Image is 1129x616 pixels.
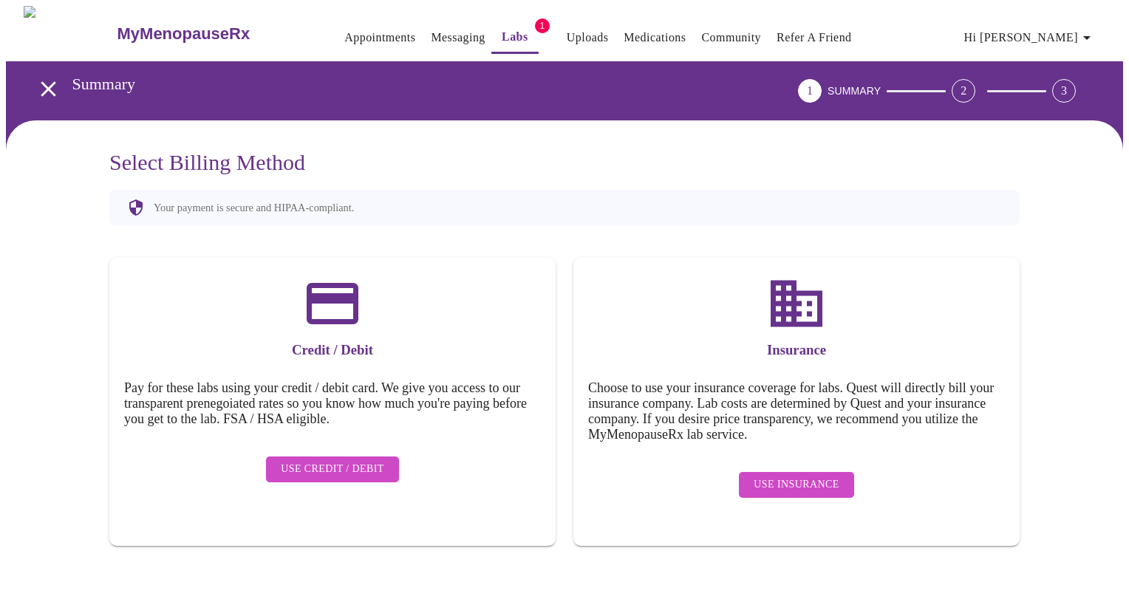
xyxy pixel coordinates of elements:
p: Your payment is secure and HIPAA-compliant. [154,202,354,214]
h5: Pay for these labs using your credit / debit card. We give you access to our transparent prenegoi... [124,380,541,427]
h3: Credit / Debit [124,342,541,358]
h3: Select Billing Method [109,150,1020,175]
h3: Summary [72,75,716,94]
a: Refer a Friend [777,27,852,48]
img: MyMenopauseRx Logo [24,6,115,61]
button: Hi [PERSON_NAME] [958,23,1102,52]
button: open drawer [27,67,70,111]
span: Hi [PERSON_NAME] [964,27,1096,48]
button: Refer a Friend [771,23,858,52]
a: MyMenopauseRx [115,8,309,60]
div: 2 [952,79,975,103]
span: 1 [535,18,550,33]
div: 1 [798,79,822,103]
h5: Choose to use your insurance coverage for labs. Quest will directly bill your insurance company. ... [588,380,1005,442]
a: Labs [502,27,528,47]
a: Community [701,27,761,48]
h3: Insurance [588,342,1005,358]
a: Uploads [567,27,609,48]
button: Appointments [338,23,421,52]
span: Use Insurance [754,476,839,494]
button: Uploads [561,23,615,52]
button: Messaging [425,23,491,52]
div: 3 [1052,79,1076,103]
button: Community [695,23,767,52]
a: Messaging [431,27,485,48]
span: SUMMARY [828,85,881,97]
h3: MyMenopauseRx [117,24,250,44]
button: Medications [618,23,692,52]
span: Use Credit / Debit [281,460,384,479]
button: Use Insurance [739,472,853,498]
a: Medications [624,27,686,48]
a: Appointments [344,27,415,48]
button: Labs [491,22,539,54]
button: Use Credit / Debit [266,456,399,482]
